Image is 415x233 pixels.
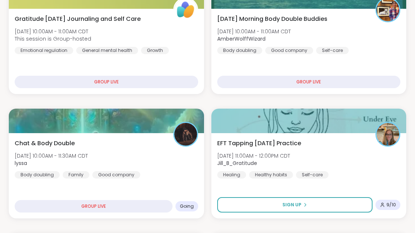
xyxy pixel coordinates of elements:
[217,152,290,159] span: [DATE] 11:00AM - 12:00PM CDT
[316,47,349,54] div: Self-care
[217,159,257,167] b: Jill_B_Gratitude
[92,171,140,178] div: Good company
[15,47,73,54] div: Emotional regulation
[217,197,373,213] button: Sign Up
[180,203,194,209] span: Going
[217,76,401,88] div: GROUP LIVE
[15,159,27,167] b: lyssa
[174,123,197,146] img: lyssa
[15,200,173,213] div: GROUP LIVE
[15,139,75,148] span: Chat & Body Double
[217,139,301,148] span: EFT Tapping [DATE] Practice
[15,76,198,88] div: GROUP LIVE
[282,202,301,208] span: Sign Up
[217,47,262,54] div: Body doubling
[63,171,89,178] div: Family
[15,28,91,35] span: [DATE] 10:00AM - 11:00AM CDT
[217,28,291,35] span: [DATE] 10:00AM - 11:00AM CDT
[217,35,266,42] b: AmberWolffWizard
[296,171,329,178] div: Self-care
[249,171,293,178] div: Healthy habits
[15,152,88,159] span: [DATE] 10:00AM - 11:30AM CDT
[217,171,246,178] div: Healing
[141,47,169,54] div: Growth
[15,171,60,178] div: Body doubling
[15,35,91,42] span: This session is Group-hosted
[386,202,396,208] span: 9 / 10
[265,47,313,54] div: Good company
[377,123,399,146] img: Jill_B_Gratitude
[76,47,138,54] div: General mental health
[217,15,327,23] span: [DATE] Morning Body Double Buddies
[15,15,141,23] span: Gratitude [DATE] Journaling and Self Care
